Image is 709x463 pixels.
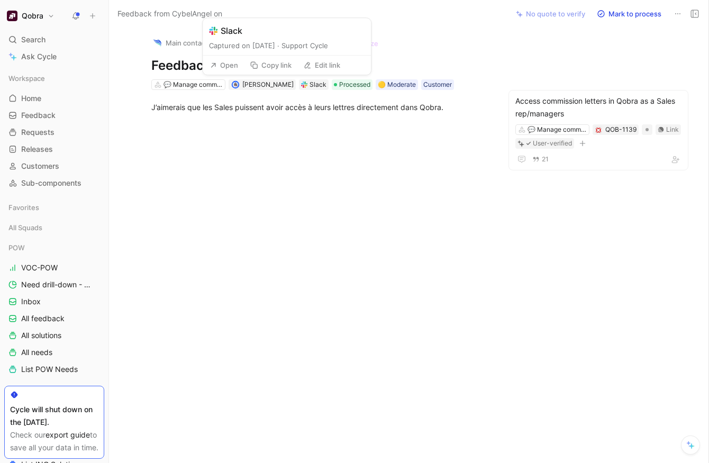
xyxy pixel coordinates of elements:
[10,429,98,454] div: Check our to save all your data in time.
[8,222,42,233] span: All Squads
[4,311,104,326] a: All feedback
[21,279,91,290] span: Need drill-down - POW
[4,294,104,310] a: Inbox
[151,57,488,74] h1: Feedback from CybelAngel on
[4,328,104,343] a: All solutions
[21,127,54,138] span: Requests
[21,178,81,188] span: Sub-components
[21,262,58,273] span: VOC-POW
[147,35,213,51] button: logoMain contact
[46,430,90,439] a: export guide
[22,11,43,21] h1: Qobra
[8,202,39,213] span: Favorites
[4,260,104,276] a: VOC-POW
[339,79,370,90] span: Processed
[595,126,602,133] button: 💢
[221,24,242,37] div: Slack
[4,141,104,157] a: Releases
[528,124,587,135] div: 💬 Manage commission letters
[21,110,56,121] span: Feedback
[245,58,296,72] button: Copy link
[21,33,46,46] span: Search
[8,242,25,253] span: POW
[4,8,57,23] button: QobraQobra
[21,330,61,341] span: All solutions
[310,79,326,90] div: Slack
[4,124,104,140] a: Requests
[163,79,223,90] div: 💬 Manage commission letters
[332,79,372,90] div: Processed
[242,80,294,88] span: [PERSON_NAME]
[21,347,52,358] span: All needs
[8,73,45,84] span: Workspace
[4,220,104,239] div: All Squads
[21,313,65,324] span: All feedback
[511,6,590,21] button: No quote to verify
[4,175,104,191] a: Sub-components
[21,50,57,63] span: Ask Cycle
[21,93,41,104] span: Home
[151,102,488,113] div: J’aimerais que les Sales puissent avoir accès à leurs lettres directement dans Qobra.
[378,79,416,90] div: 🟡 Moderate
[4,240,104,256] div: POW
[533,138,572,149] div: User-verified
[21,296,41,307] span: Inbox
[117,7,222,20] span: Feedback from CybelAngel on
[4,277,104,293] a: Need drill-down - POW
[4,344,104,360] a: All needs
[4,32,104,48] div: Search
[605,124,637,135] div: QOB-1139
[666,124,679,135] div: Link
[592,6,666,21] button: Mark to process
[21,144,53,155] span: Releases
[515,95,681,120] div: Access commission letters in Qobra as a Sales rep/managers
[298,58,345,72] button: Edit link
[530,153,551,165] button: 21
[4,49,104,65] a: Ask Cycle
[595,127,602,133] img: 💢
[205,58,243,72] button: Open
[10,403,98,429] div: Cycle will shut down on the [DATE].
[4,240,104,377] div: POWVOC-POWNeed drill-down - POWInboxAll feedbackAll solutionsAll needsList POW Needs
[232,82,238,88] img: avatar
[4,361,104,377] a: List POW Needs
[152,38,162,48] img: logo
[21,161,59,171] span: Customers
[209,40,365,51] div: Captured on [DATE] · Support Cycle
[4,70,104,86] div: Workspace
[4,199,104,215] div: Favorites
[4,107,104,123] a: Feedback
[542,156,549,162] span: 21
[423,79,452,90] div: Customer
[7,11,17,21] img: Qobra
[4,90,104,106] a: Home
[4,220,104,235] div: All Squads
[4,158,104,174] a: Customers
[21,364,78,375] span: List POW Needs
